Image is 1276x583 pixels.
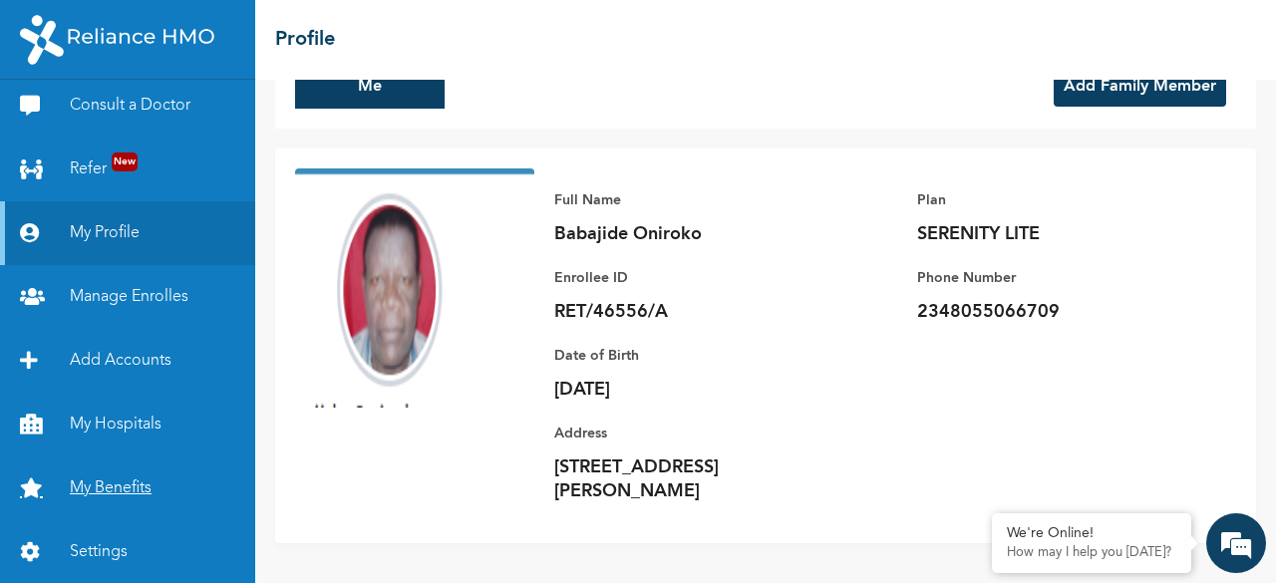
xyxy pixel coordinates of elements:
p: Date of Birth [554,344,833,368]
p: Phone Number [917,266,1196,290]
p: 2348055066709 [917,300,1196,324]
button: Add Family Member [1054,67,1226,107]
button: Me [295,65,445,109]
p: Plan [917,188,1196,212]
p: [DATE] [554,378,833,402]
span: New [112,152,138,171]
textarea: Type your message and hit 'Enter' [10,413,380,482]
span: Conversation [10,517,195,531]
h2: Profile [275,25,335,55]
img: Enrollee [295,168,534,408]
img: d_794563401_company_1708531726252_794563401 [37,100,81,149]
p: Babajide Oniroko [554,222,833,246]
div: We're Online! [1007,525,1176,542]
p: Full Name [554,188,833,212]
p: How may I help you today? [1007,545,1176,561]
div: Minimize live chat window [327,10,375,58]
div: Chat with us now [104,112,335,138]
p: Address [554,422,833,445]
p: RET/46556/A [554,300,833,324]
p: SERENITY LITE [917,222,1196,246]
div: FAQs [195,482,381,544]
p: Enrollee ID [554,266,833,290]
img: RelianceHMO's Logo [20,15,214,65]
p: [STREET_ADDRESS][PERSON_NAME] [554,455,833,503]
span: We're online! [116,185,275,387]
